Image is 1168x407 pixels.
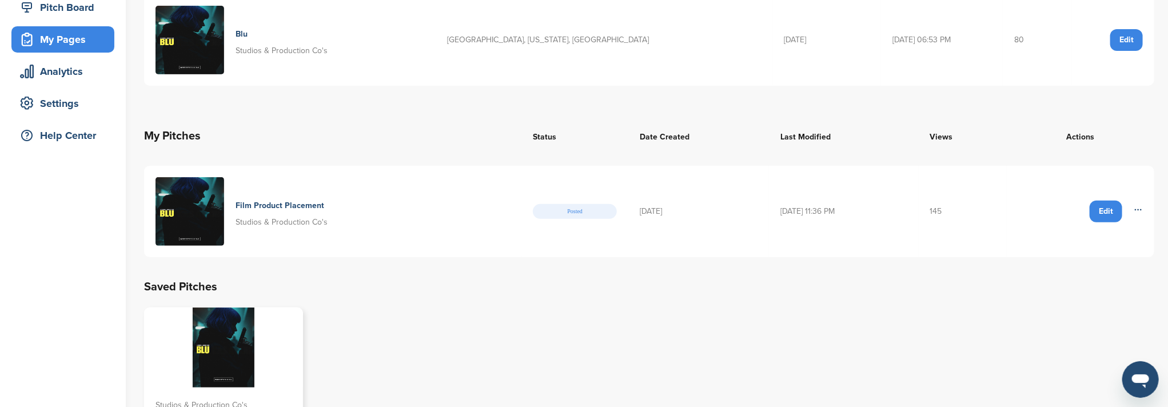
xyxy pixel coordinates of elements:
[144,278,1154,296] h2: Saved Pitches
[156,6,425,74] a: Blu Blu Studios & Production Co's
[769,115,918,157] th: Last Modified
[156,6,224,74] img: Blu
[521,115,628,157] th: Status
[1122,361,1159,398] iframe: Button to launch messaging window
[236,28,324,41] h4: Blu
[236,199,324,212] h4: Film Product Placement
[919,115,1007,157] th: Views
[11,26,114,53] a: My Pages
[919,166,1007,257] td: 145
[236,46,328,55] span: Studios & Production Co's
[156,177,224,246] img: Blu(1.9)
[236,217,328,227] span: Studios & Production Co's
[11,58,114,85] a: Analytics
[17,93,114,114] div: Settings
[1090,201,1122,222] a: Edit
[17,61,114,82] div: Analytics
[628,166,769,257] td: [DATE]
[17,125,114,146] div: Help Center
[769,166,918,257] td: [DATE] 11:36 PM
[628,115,769,157] th: Date Created
[1007,115,1154,157] th: Actions
[11,122,114,149] a: Help Center
[193,308,254,388] img: Sponsorpitch &
[1110,29,1143,51] a: Edit
[11,90,114,117] a: Settings
[156,177,510,246] a: Blu(1.9) Film Product Placement Studios & Production Co's
[17,29,114,50] div: My Pages
[533,204,617,219] span: Posted
[144,115,521,157] th: My Pitches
